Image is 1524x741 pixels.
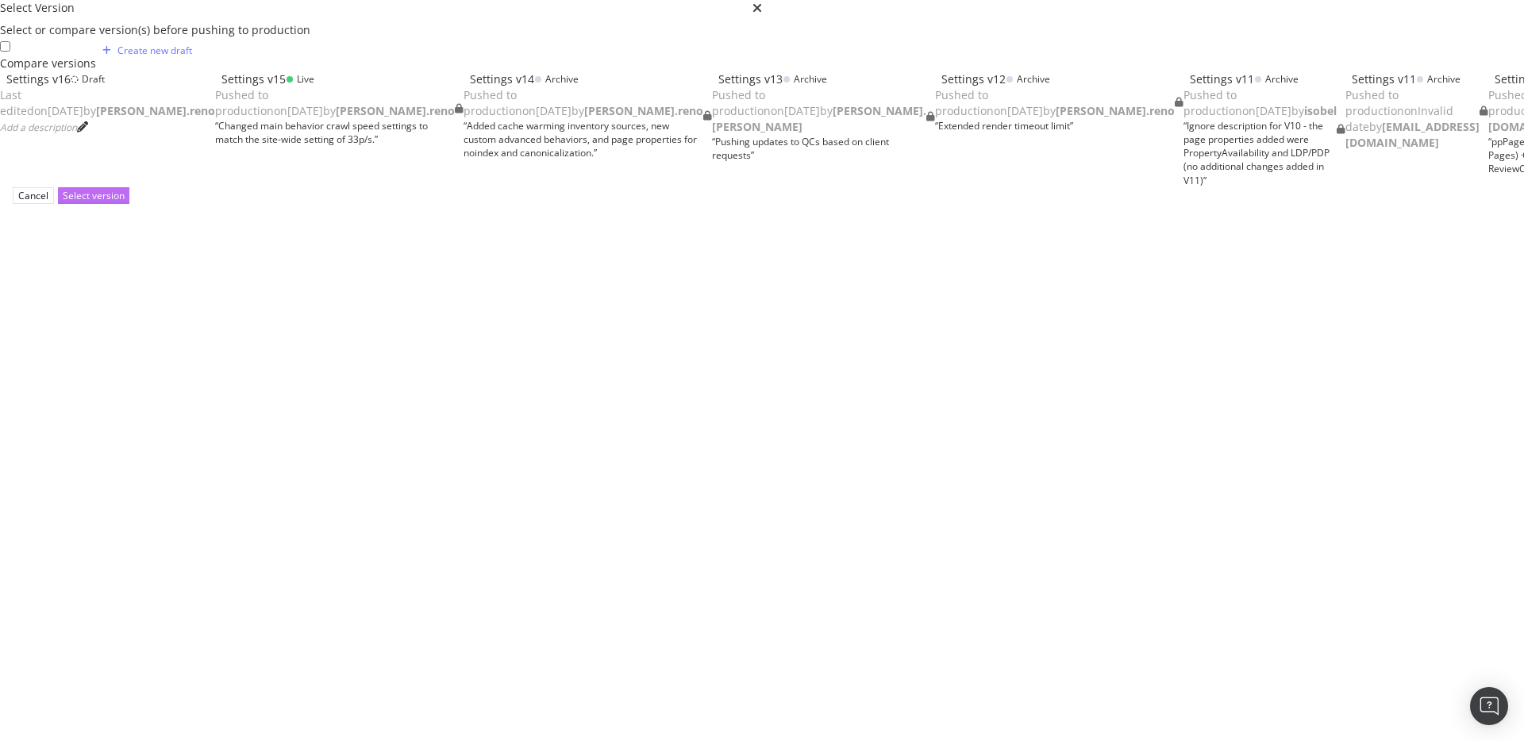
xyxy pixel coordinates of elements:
[712,87,926,135] div: Pushed to production on [DATE] by
[215,87,455,119] div: Pushed to production on [DATE] by
[1190,71,1254,87] div: Settings v11
[1183,119,1337,187] div: “ Ignore description for V10 - the page properties added were PropertyAvailability and LDP/PDP (n...
[1470,687,1508,725] div: Open Intercom Messenger
[1345,119,1480,150] b: [EMAIL_ADDRESS][DOMAIN_NAME]
[6,71,71,87] div: Settings v16
[215,119,455,146] div: “ Changed main behavior crawl speed settings to match the site-wide setting of 33p/s. ”
[336,103,455,118] b: [PERSON_NAME].reno
[1427,72,1460,86] div: Archive
[718,71,783,87] div: Settings v13
[935,87,1175,119] div: Pushed to production on [DATE] by
[794,72,827,86] div: Archive
[82,72,105,86] div: Draft
[58,187,129,204] button: Select version
[470,71,534,87] div: Settings v14
[96,103,215,118] b: [PERSON_NAME].reno
[941,71,1006,87] div: Settings v12
[712,135,926,162] div: “ Pushing updates to QCs based on client requests ”
[1017,72,1050,86] div: Archive
[1304,103,1337,118] b: isobel
[221,71,286,87] div: Settings v15
[464,119,703,159] div: “ Added cache warming inventory sources, new custom advanced behaviors, and page properties for n...
[1345,87,1480,151] div: Pushed to production on Invalid date by
[1265,72,1299,86] div: Archive
[545,72,579,86] div: Archive
[18,189,48,202] div: Cancel
[712,103,926,134] b: [PERSON_NAME].[PERSON_NAME]
[117,44,192,57] div: Create new draft
[96,38,192,63] button: Create new draft
[13,187,54,204] button: Cancel
[464,87,703,119] div: Pushed to production on [DATE] by
[1056,103,1175,118] b: [PERSON_NAME].reno
[297,72,314,86] div: Live
[935,119,1175,132] div: “ Extended render timeout limit ”
[1183,87,1337,119] div: Pushed to production on [DATE] by
[1352,71,1416,87] div: Settings v11
[63,189,125,202] div: Select version
[584,103,703,118] b: [PERSON_NAME].reno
